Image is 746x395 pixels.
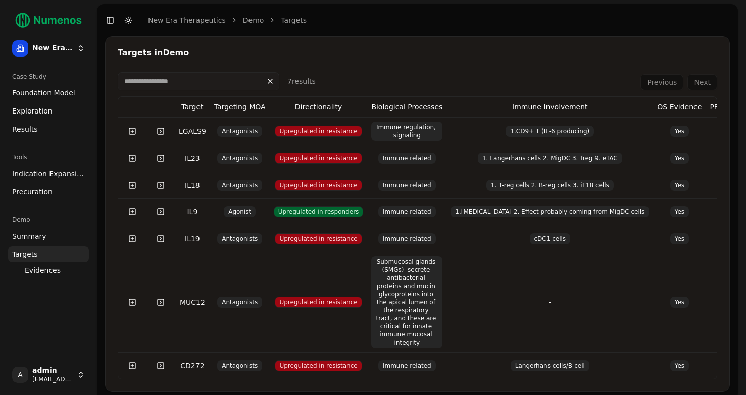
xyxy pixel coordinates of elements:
a: Precuration [8,184,89,200]
span: Immune related [378,180,436,191]
span: Immune related [378,233,436,244]
span: Immune related [378,206,436,217]
span: Yes [670,360,689,371]
td: IL9 [175,198,210,225]
td: MUC12 [175,252,210,352]
span: Yes [670,126,689,137]
span: New Era Therapeutics [32,44,73,53]
span: 7 result s [287,77,316,85]
span: cDC1 cells [530,233,571,244]
td: IL19 [175,225,210,252]
span: Upregulated in resistance [275,297,362,308]
div: Case Study [8,69,89,85]
a: New Era Therapeutics [148,15,226,25]
button: Aadmin[EMAIL_ADDRESS] [8,363,89,387]
td: IL23 [175,145,210,172]
span: Antagonists [217,297,262,308]
th: OS Evidence [653,97,706,117]
a: Indication Expansion [8,165,89,182]
span: Immune regulation, signaling [371,122,442,141]
span: [EMAIL_ADDRESS] [32,375,73,383]
span: Foundation Model [12,88,75,98]
th: Target [175,97,210,117]
span: Antagonists [217,233,262,244]
span: Yes [670,153,689,164]
span: Langerhans cells/B-cell [511,360,589,371]
td: IL18 [175,172,210,198]
td: - [446,252,653,352]
span: 1. Langerhans cells 2. MigDC 3. Treg 9. eTAC [478,153,622,164]
span: Upregulated in resistance [275,153,362,164]
span: 1.[MEDICAL_DATA] 2. Effect probably coming from MigDC cells [451,206,649,217]
span: Agonist [224,206,256,217]
div: Tools [8,149,89,165]
span: Upregulated in resistance [275,360,362,371]
span: Antagonists [217,360,262,371]
th: Biological Processes [367,97,446,117]
span: 1. T-reg cells 2. B-reg cells 3. iT18 cells [486,180,614,191]
nav: breadcrumb [148,15,307,25]
span: Yes [670,233,689,244]
span: Upregulated in responders [274,206,364,217]
a: Exploration [8,103,89,119]
span: admin [32,366,73,375]
span: Upregulated in resistance [275,233,362,244]
a: Targets [281,15,307,25]
span: 1.CD9+ T (IL-6 producing) [506,126,594,137]
span: Immune related [378,360,436,371]
button: New Era Therapeutics [8,36,89,61]
a: Targets [8,246,89,262]
span: Precuration [12,187,53,197]
span: Evidences [25,265,61,275]
th: Directionality [270,97,368,117]
td: CD272 [175,352,210,379]
span: Submucosal glands (SMGs) secrete antibacterial proteins and mucin glycoproteins into the apical l... [371,256,442,348]
span: Antagonists [217,126,262,137]
span: Upregulated in resistance [275,126,362,137]
a: Demo [243,15,264,25]
span: Targets [12,249,38,259]
div: Demo [8,212,89,228]
span: Upregulated in resistance [275,180,362,191]
div: Targets in Demo [118,49,717,57]
span: Yes [670,180,689,191]
th: Immune Involvement [446,97,653,117]
span: Antagonists [217,153,262,164]
th: Targeting MOA [210,97,270,117]
a: Results [8,121,89,137]
td: LGALS9 [175,117,210,145]
span: Indication Expansion [12,168,85,179]
span: A [12,367,28,383]
span: Results [12,124,38,134]
span: Exploration [12,106,53,116]
a: Summary [8,228,89,244]
a: Evidences [21,263,77,277]
span: Immune related [378,153,436,164]
span: Antagonists [217,180,262,191]
span: Yes [670,206,689,217]
span: Yes [670,297,689,308]
span: Summary [12,231,46,241]
img: Numenos [8,8,89,32]
a: Foundation Model [8,85,89,101]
